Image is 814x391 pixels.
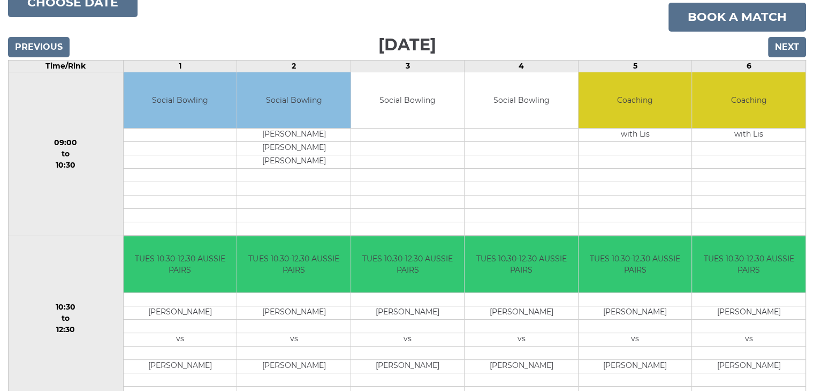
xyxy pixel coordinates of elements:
[578,60,692,72] td: 5
[465,306,578,319] td: [PERSON_NAME]
[692,236,805,292] td: TUES 10.30-12.30 AUSSIE PAIRS
[124,359,237,373] td: [PERSON_NAME]
[124,306,237,319] td: [PERSON_NAME]
[579,129,692,142] td: with Lis
[351,306,465,319] td: [PERSON_NAME]
[237,72,351,129] td: Social Bowling
[579,236,692,292] td: TUES 10.30-12.30 AUSSIE PAIRS
[351,60,465,72] td: 3
[237,129,351,142] td: [PERSON_NAME]
[768,37,806,57] input: Next
[579,306,692,319] td: [PERSON_NAME]
[579,72,692,129] td: Coaching
[237,333,351,346] td: vs
[237,142,351,155] td: [PERSON_NAME]
[465,236,578,292] td: TUES 10.30-12.30 AUSSIE PAIRS
[465,60,579,72] td: 4
[124,333,237,346] td: vs
[465,72,578,129] td: Social Bowling
[692,129,805,142] td: with Lis
[8,37,70,57] input: Previous
[9,72,124,236] td: 09:00 to 10:30
[692,359,805,373] td: [PERSON_NAME]
[692,306,805,319] td: [PERSON_NAME]
[465,359,578,373] td: [PERSON_NAME]
[237,155,351,169] td: [PERSON_NAME]
[465,333,578,346] td: vs
[237,236,351,292] td: TUES 10.30-12.30 AUSSIE PAIRS
[124,72,237,129] td: Social Bowling
[237,359,351,373] td: [PERSON_NAME]
[9,60,124,72] td: Time/Rink
[351,359,465,373] td: [PERSON_NAME]
[351,333,465,346] td: vs
[579,359,692,373] td: [PERSON_NAME]
[237,60,351,72] td: 2
[579,333,692,346] td: vs
[237,306,351,319] td: [PERSON_NAME]
[123,60,237,72] td: 1
[351,72,465,129] td: Social Bowling
[124,236,237,292] td: TUES 10.30-12.30 AUSSIE PAIRS
[692,72,805,129] td: Coaching
[668,3,806,32] a: Book a match
[692,333,805,346] td: vs
[692,60,806,72] td: 6
[351,236,465,292] td: TUES 10.30-12.30 AUSSIE PAIRS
